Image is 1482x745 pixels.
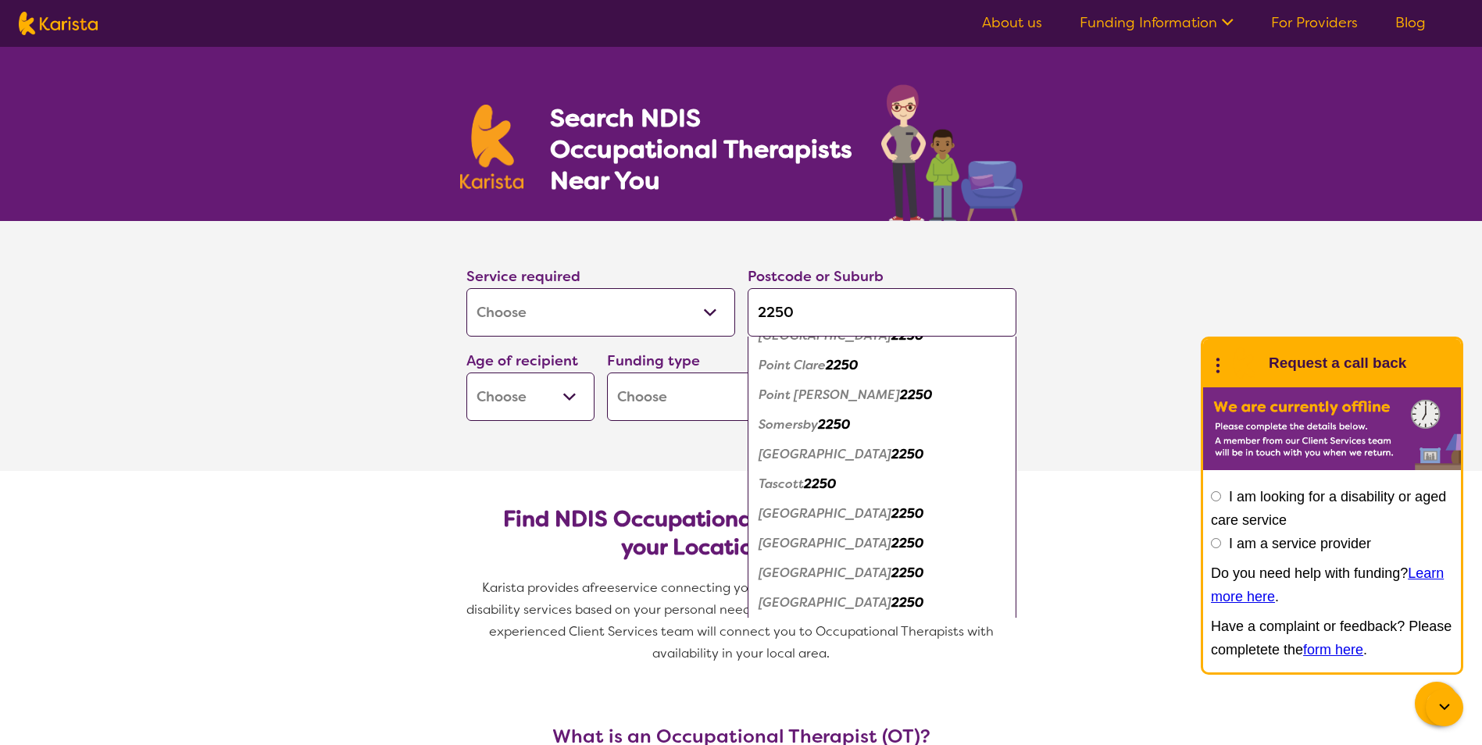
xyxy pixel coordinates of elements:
em: Point [PERSON_NAME] [759,387,900,403]
p: Have a complaint or feedback? Please completete the . [1211,615,1453,661]
img: Karista logo [460,105,524,189]
div: Upper Mangrove 2250 [755,529,1009,558]
em: [GEOGRAPHIC_DATA] [759,327,891,344]
span: free [590,579,615,596]
a: For Providers [1271,13,1358,32]
img: Karista offline chat form to request call back [1203,387,1461,470]
em: 2250 [891,565,923,581]
div: West Gosford 2250 [755,588,1009,618]
label: I am looking for a disability or aged care service [1211,489,1446,528]
em: [GEOGRAPHIC_DATA] [759,535,891,551]
div: Wyoming 2250 [755,618,1009,647]
em: 2250 [826,357,858,373]
input: Type [748,288,1016,337]
div: Springfield 2250 [755,440,1009,469]
em: 2250 [891,594,923,611]
div: Tascott 2250 [755,469,1009,499]
em: [GEOGRAPHIC_DATA] [759,565,891,581]
button: Channel Menu [1415,682,1459,725]
div: Wendoree Park 2250 [755,558,1009,588]
img: Karista logo [19,12,98,35]
em: 2250 [804,476,836,492]
label: Postcode or Suburb [748,267,884,286]
em: 2250 [891,446,923,462]
img: occupational-therapy [881,84,1023,221]
em: 2250 [818,416,850,433]
em: Tascott [759,476,804,492]
img: Karista [1228,348,1259,379]
div: Somersby 2250 [755,410,1009,440]
label: Service required [466,267,580,286]
label: Funding type [607,351,700,370]
em: 2250 [891,327,923,344]
a: Funding Information [1080,13,1234,32]
a: Blog [1395,13,1426,32]
em: 2250 [900,387,932,403]
a: About us [982,13,1042,32]
h1: Search NDIS Occupational Therapists Near You [550,102,854,196]
h1: Request a call back [1269,351,1406,375]
div: Ten Mile Hollow 2250 [755,499,1009,529]
em: 2250 [891,535,923,551]
em: Somersby [759,416,818,433]
em: Point Clare [759,357,826,373]
div: Point Clare 2250 [755,351,1009,380]
em: [GEOGRAPHIC_DATA] [759,505,891,522]
label: I am a service provider [1229,536,1371,551]
span: service connecting you with Occupational Therapists and other disability services based on your p... [466,579,1020,661]
a: form here [1303,642,1363,658]
em: [GEOGRAPHIC_DATA] [759,594,891,611]
h2: Find NDIS Occupational Therapists based on your Location & Needs [479,505,1004,561]
span: Karista provides a [482,579,590,596]
em: [GEOGRAPHIC_DATA] [759,446,891,462]
em: 2250 [891,505,923,522]
p: Do you need help with funding? . [1211,561,1453,608]
div: Point Frederick 2250 [755,380,1009,410]
label: Age of recipient [466,351,578,370]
